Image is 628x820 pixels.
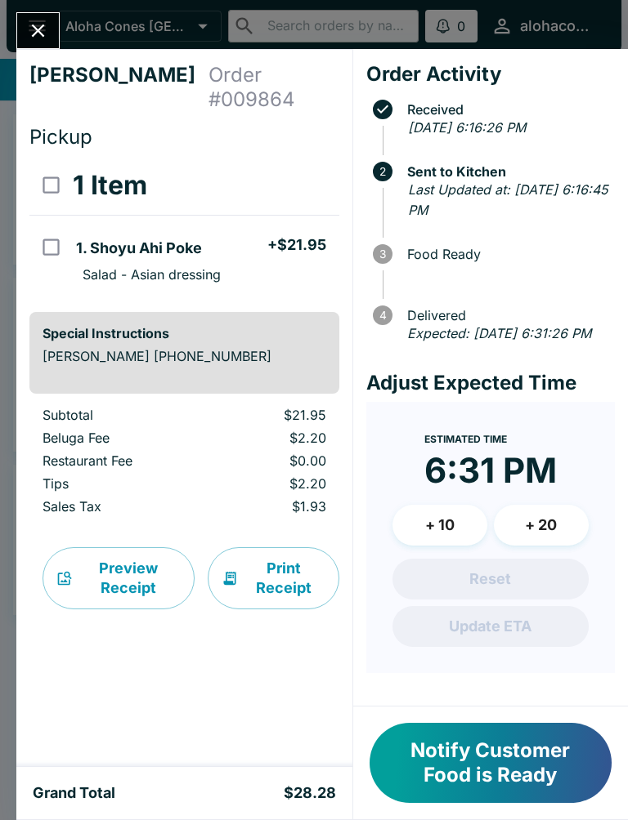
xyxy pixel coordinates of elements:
p: Sales Tax [43,498,193,515]
span: Food Ready [399,247,615,261]
span: Delivered [399,308,615,323]
span: Estimated Time [424,433,507,445]
h6: Special Instructions [43,325,326,341]
p: [PERSON_NAME] [PHONE_NUMBER] [43,348,326,364]
button: Notify Customer Food is Ready [370,723,612,803]
table: orders table [29,156,339,299]
p: $2.20 [219,475,326,492]
button: Preview Receipt [43,547,195,609]
h4: [PERSON_NAME] [29,63,209,112]
p: $0.00 [219,452,326,469]
button: Close [17,13,59,48]
time: 6:31 PM [424,449,557,492]
text: 2 [379,165,386,178]
h5: 1. Shoyu Ahi Poke [76,238,202,258]
p: $1.93 [219,498,326,515]
p: Beluga Fee [43,430,193,446]
button: + 20 [494,505,589,546]
h4: Order Activity [366,62,615,87]
p: Restaurant Fee [43,452,193,469]
button: + 10 [392,505,487,546]
span: Received [399,102,615,117]
p: $2.20 [219,430,326,446]
h5: $28.28 [284,783,336,803]
span: Sent to Kitchen [399,164,615,179]
p: Tips [43,475,193,492]
table: orders table [29,407,339,521]
p: $21.95 [219,407,326,423]
h4: Order # 009864 [209,63,339,112]
span: Pickup [29,125,92,149]
button: Print Receipt [208,547,339,609]
h5: + $21.95 [267,235,326,255]
h4: Adjust Expected Time [366,371,615,395]
text: 3 [379,247,386,261]
h3: 1 Item [73,169,147,202]
p: Salad - Asian dressing [83,266,221,283]
p: Subtotal [43,407,193,423]
text: 4 [379,309,386,322]
em: Last Updated at: [DATE] 6:16:45 PM [408,181,608,219]
h5: Grand Total [33,783,115,803]
em: [DATE] 6:16:26 PM [408,119,526,136]
em: Expected: [DATE] 6:31:26 PM [407,325,591,341]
